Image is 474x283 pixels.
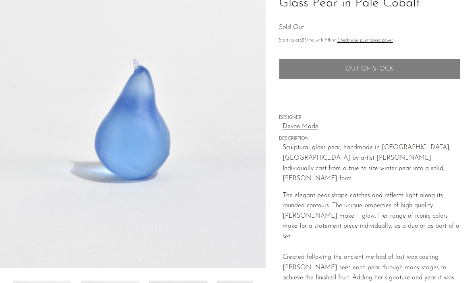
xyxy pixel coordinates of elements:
span: DESIGNER [279,114,460,122]
span: $25 [299,38,307,43]
p: Sculptural glass pear, handmade in [GEOGRAPHIC_DATA], [GEOGRAPHIC_DATA] by artist [PERSON_NAME]. ... [283,143,460,184]
span: Sold Out [279,24,304,31]
p: Starting at /mo with Affirm. [279,37,460,44]
button: JOIN THE WAITLIST [279,81,460,102]
span: Out of stock [345,65,393,73]
a: Devon Made [283,122,460,132]
a: Check your purchasing power - Learn more about Affirm Financing (opens in modal) [337,38,393,43]
button: Add to cart [279,58,460,79]
div: The elegant pear shape catches and reflects light along its rounded contours. The unique properti... [283,191,460,242]
span: DESCRIPTION [279,135,460,143]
